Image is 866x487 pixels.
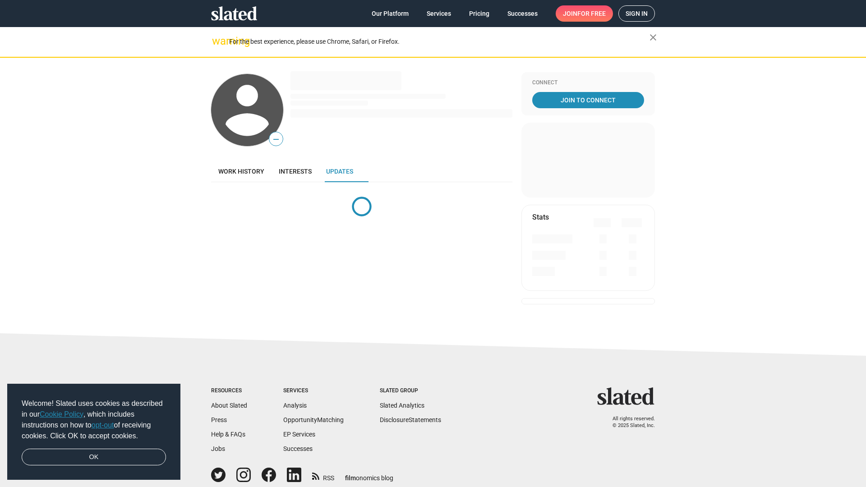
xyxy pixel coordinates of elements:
a: Our Platform [364,5,416,22]
a: RSS [312,469,334,482]
a: filmonomics blog [345,467,393,482]
a: OpportunityMatching [283,416,344,423]
a: Joinfor free [556,5,613,22]
a: Pricing [462,5,497,22]
a: Help & FAQs [211,431,245,438]
span: Our Platform [372,5,409,22]
a: EP Services [283,431,315,438]
div: Slated Group [380,387,441,395]
a: Jobs [211,445,225,452]
a: Interests [272,161,319,182]
a: About Slated [211,402,247,409]
a: Work history [211,161,272,182]
mat-icon: warning [212,36,223,46]
span: Work history [218,168,264,175]
a: Sign in [618,5,655,22]
div: Services [283,387,344,395]
span: — [269,133,283,145]
span: Sign in [626,6,648,21]
span: Services [427,5,451,22]
div: Connect [532,79,644,87]
div: Resources [211,387,247,395]
a: DisclosureStatements [380,416,441,423]
mat-card-title: Stats [532,212,549,222]
p: All rights reserved. © 2025 Slated, Inc. [603,416,655,429]
a: Slated Analytics [380,402,424,409]
span: Join To Connect [534,92,642,108]
a: Press [211,416,227,423]
a: dismiss cookie message [22,449,166,466]
a: Cookie Policy [40,410,83,418]
span: Successes [507,5,538,22]
span: Pricing [469,5,489,22]
a: Services [419,5,458,22]
span: Interests [279,168,312,175]
span: Join [563,5,606,22]
span: Welcome! Slated uses cookies as described in our , which includes instructions on how to of recei... [22,398,166,441]
span: film [345,474,356,482]
div: cookieconsent [7,384,180,480]
a: Analysis [283,402,307,409]
a: Successes [283,445,313,452]
mat-icon: close [648,32,659,43]
a: Successes [500,5,545,22]
div: For the best experience, please use Chrome, Safari, or Firefox. [229,36,649,48]
a: Join To Connect [532,92,644,108]
span: Updates [326,168,353,175]
span: for free [577,5,606,22]
a: opt-out [92,421,114,429]
a: Updates [319,161,360,182]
